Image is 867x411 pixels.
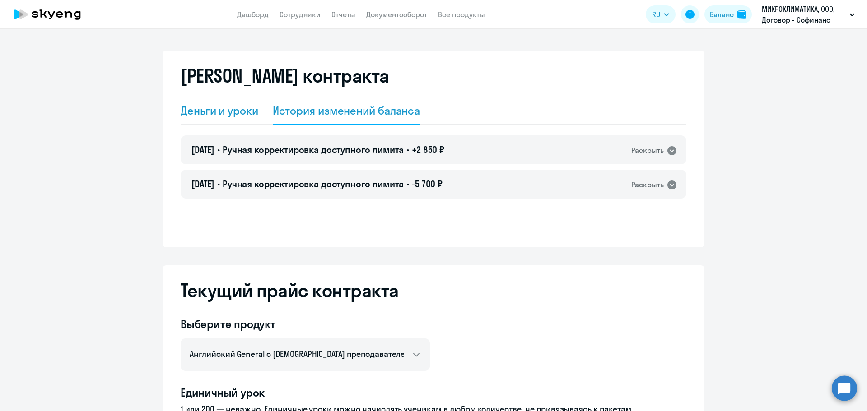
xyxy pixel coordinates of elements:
[646,5,676,23] button: RU
[438,10,485,19] a: Все продукты
[412,144,444,155] span: +2 850 ₽
[412,178,443,189] span: -5 700 ₽
[406,144,409,155] span: •
[223,144,404,155] span: Ручная корректировка доступного лимита
[406,178,409,189] span: •
[217,178,220,189] span: •
[217,144,220,155] span: •
[273,103,420,118] div: История изменений баланса
[366,10,427,19] a: Документооборот
[223,178,404,189] span: Ручная корректировка доступного лимита
[181,103,258,118] div: Деньги и уроки
[762,4,846,25] p: МИКРОКЛИМАТИКА, ООО, Договор - Софинанс
[652,9,660,20] span: RU
[181,317,430,331] h4: Выберите продукт
[181,65,389,87] h2: [PERSON_NAME] контракта
[191,144,214,155] span: [DATE]
[631,145,664,156] div: Раскрыть
[191,178,214,189] span: [DATE]
[757,4,859,25] button: МИКРОКЛИМАТИКА, ООО, Договор - Софинанс
[710,9,734,20] div: Баланс
[181,280,686,301] h2: Текущий прайс контракта
[237,10,269,19] a: Дашборд
[704,5,752,23] button: Балансbalance
[181,385,686,400] h4: Единичный урок
[737,10,746,19] img: balance
[631,179,664,190] div: Раскрыть
[280,10,321,19] a: Сотрудники
[331,10,355,19] a: Отчеты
